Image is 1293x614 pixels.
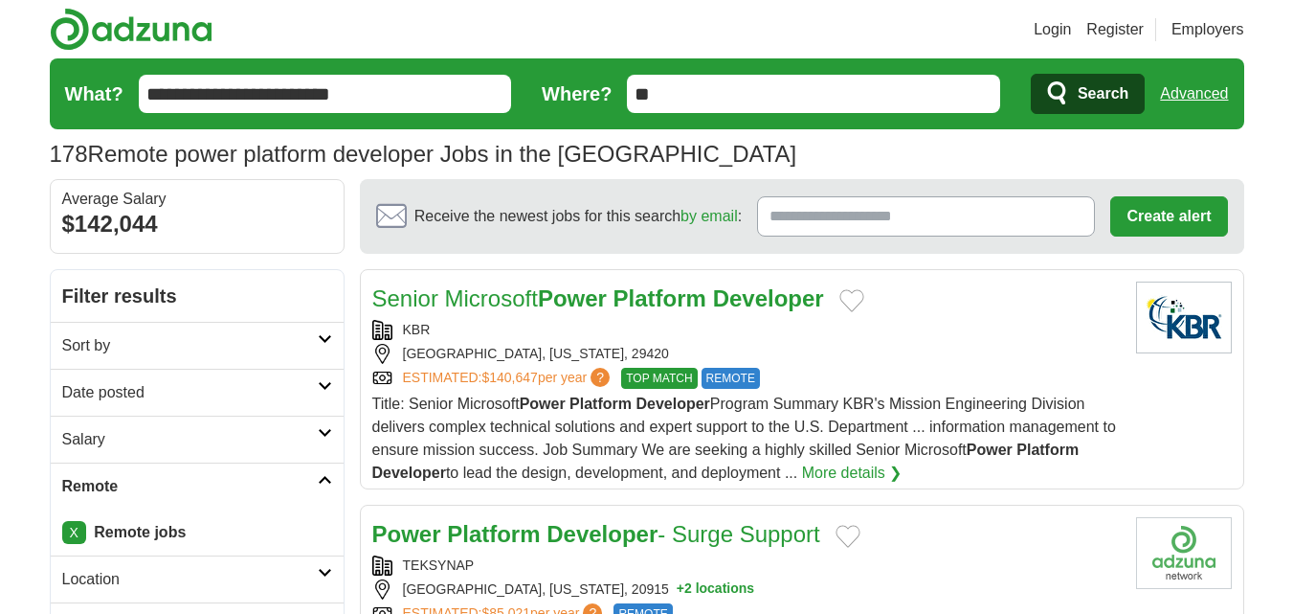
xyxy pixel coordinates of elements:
[1171,18,1244,41] a: Employers
[50,141,797,167] h1: Remote power platform developer Jobs in the [GEOGRAPHIC_DATA]
[1136,282,1232,353] img: KBR logo
[414,205,742,228] span: Receive the newest jobs for this search :
[836,525,860,548] button: Add to favorite jobs
[1078,75,1128,113] span: Search
[62,568,318,591] h2: Location
[65,80,123,108] label: What?
[51,270,344,322] h2: Filter results
[1160,75,1228,113] a: Advanced
[51,556,344,603] a: Location
[839,289,864,312] button: Add to favorite jobs
[677,580,684,600] span: +
[713,285,824,311] strong: Developer
[372,285,824,311] a: Senior MicrosoftPower Platform Developer
[62,381,318,404] h2: Date posted
[1034,18,1071,41] a: Login
[546,521,658,547] strong: Developer
[50,8,212,51] img: Adzuna logo
[372,521,441,547] strong: Power
[51,369,344,416] a: Date posted
[51,463,344,510] a: Remote
[62,192,332,207] div: Average Salary
[569,396,632,412] strong: Platform
[62,334,318,357] h2: Sort by
[635,396,709,412] strong: Developer
[538,285,607,311] strong: Power
[621,368,697,389] span: TOP MATCH
[591,368,610,387] span: ?
[62,521,86,544] a: X
[1110,196,1227,237] button: Create alert
[372,580,1121,600] div: [GEOGRAPHIC_DATA], [US_STATE], 20915
[481,370,537,385] span: $140,647
[372,556,1121,576] div: TEKSYNAP
[613,285,706,311] strong: Platform
[51,416,344,463] a: Salary
[447,521,540,547] strong: Platform
[50,137,88,171] span: 178
[62,207,332,241] div: $142,044
[702,368,760,389] span: REMOTE
[372,465,446,481] strong: Developer
[677,580,754,600] button: +2 locations
[542,80,612,108] label: Where?
[372,344,1121,364] div: [GEOGRAPHIC_DATA], [US_STATE], 29420
[94,524,186,540] strong: Remote jobs
[1031,74,1145,114] button: Search
[51,322,344,369] a: Sort by
[372,396,1116,481] span: Title: Senior Microsoft Program Summary KBR's Mission Engineering Division delivers complex techn...
[1086,18,1144,41] a: Register
[62,428,318,451] h2: Salary
[372,521,820,547] a: Power Platform Developer- Surge Support
[403,322,431,337] a: KBR
[802,462,903,485] a: More details ❯
[403,368,614,389] a: ESTIMATED:$140,647per year?
[1016,442,1079,458] strong: Platform
[62,475,318,498] h2: Remote
[680,208,738,224] a: by email
[1136,517,1232,589] img: Company logo
[967,442,1013,458] strong: Power
[520,396,566,412] strong: Power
